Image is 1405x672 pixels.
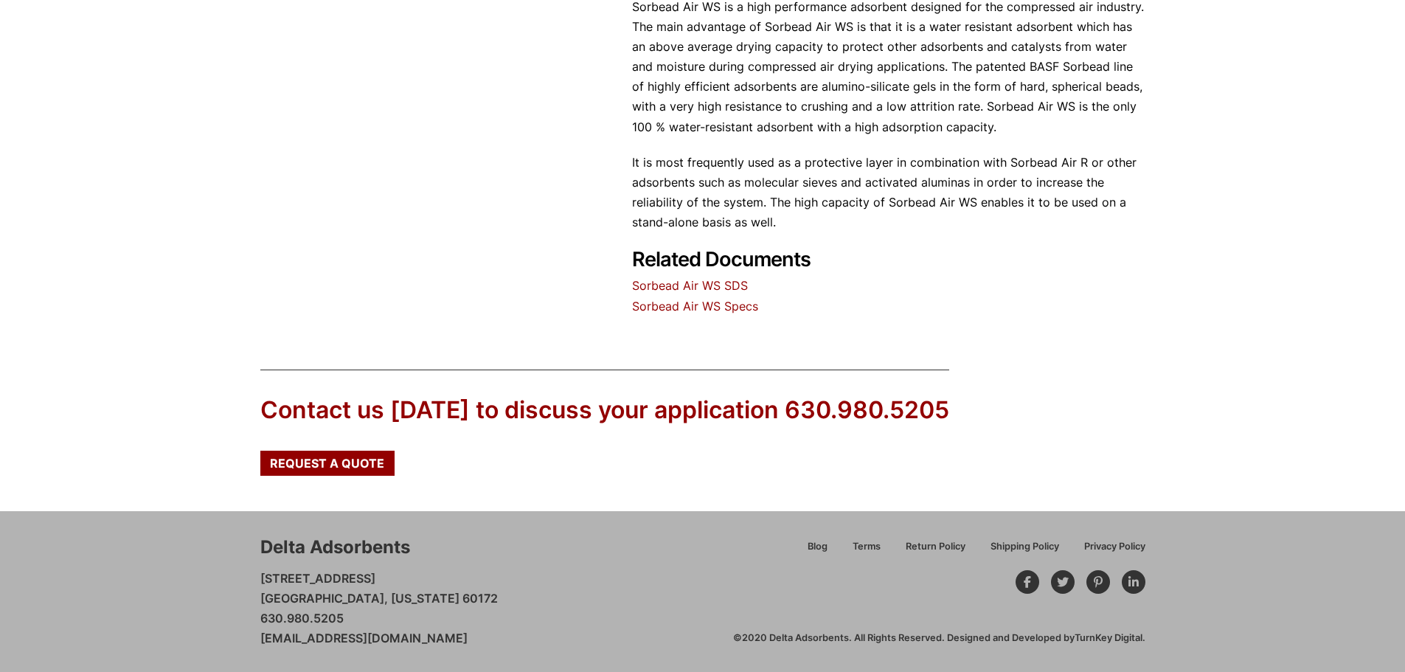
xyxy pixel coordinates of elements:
[632,278,748,293] a: Sorbead Air WS SDS
[260,631,468,645] a: [EMAIL_ADDRESS][DOMAIN_NAME]
[893,538,978,564] a: Return Policy
[1084,542,1145,552] span: Privacy Policy
[260,451,395,476] a: Request a Quote
[1075,632,1142,643] a: TurnKey Digital
[853,542,881,552] span: Terms
[840,538,893,564] a: Terms
[906,542,965,552] span: Return Policy
[795,538,840,564] a: Blog
[632,153,1145,233] p: It is most frequently used as a protective layer in combination with Sorbead Air R or other adsor...
[260,569,498,649] p: [STREET_ADDRESS] [GEOGRAPHIC_DATA], [US_STATE] 60172 630.980.5205
[1072,538,1145,564] a: Privacy Policy
[632,299,758,314] a: Sorbead Air WS Specs
[733,631,1145,645] div: ©2020 Delta Adsorbents. All Rights Reserved. Designed and Developed by .
[260,394,949,427] div: Contact us [DATE] to discuss your application 630.980.5205
[260,535,410,560] div: Delta Adsorbents
[808,542,828,552] span: Blog
[991,542,1059,552] span: Shipping Policy
[270,457,384,469] span: Request a Quote
[978,538,1072,564] a: Shipping Policy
